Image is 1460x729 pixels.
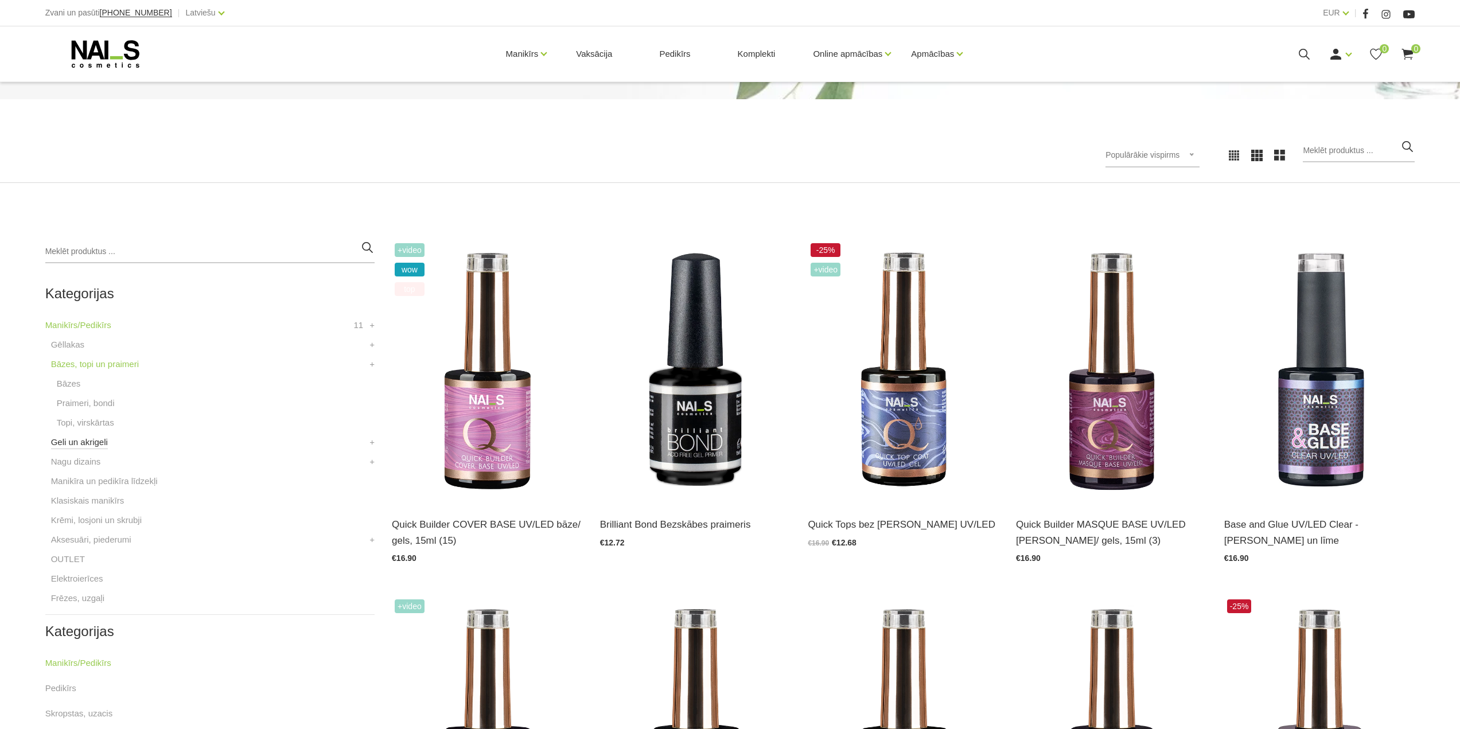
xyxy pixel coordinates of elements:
a: + [369,338,375,352]
a: + [369,455,375,469]
a: Elektroierīces [51,572,103,586]
span: €16.90 [392,553,416,563]
a: Frēzes, uzgaļi [51,591,104,605]
a: 0 [1369,47,1383,61]
span: €16.90 [1016,553,1041,563]
span: -25% [1227,599,1252,613]
img: Quick Masque base – viegli maskējoša bāze/gels. Šī bāze/gels ir unikāls produkts ar daudz izmanto... [1016,240,1207,502]
div: Zvani un pasūti [45,6,172,20]
img: Šī brīža iemīlētākais produkts, kas nepieviļ nevienu meistaru.Perfektas noturības kamuflāžas bāze... [392,240,583,502]
a: Pedikīrs [650,26,699,81]
a: Quick Builder COVER BASE UV/LED bāze/ gels, 15ml (15) [392,517,583,548]
span: wow [395,263,425,276]
span: +Video [811,263,840,276]
a: Geli un akrigeli [51,435,108,449]
span: €16.90 [1224,553,1249,563]
span: +Video [395,243,425,257]
a: Pedikīrs [45,681,76,695]
a: Praimeri, bondi [57,396,115,410]
span: €12.72 [600,538,625,547]
a: Manikīrs/Pedikīrs [45,656,111,670]
a: + [369,357,375,371]
a: Manikīra un pedikīra līdzekļi [51,474,158,488]
a: Topi, virskārtas [57,416,114,430]
a: Latviešu [186,6,216,20]
h2: Kategorijas [45,286,375,301]
a: Skropstas, uzacis [45,707,113,720]
h2: Kategorijas [45,624,375,639]
span: Populārākie vispirms [1105,150,1179,159]
a: Vaksācija [567,26,621,81]
img: Līme tipšiem un bāze naga pārklājumam – 2in1. Inovatīvs produkts! Izmantojams kā līme tipšu pielī... [1224,240,1415,502]
span: | [178,6,180,20]
a: Nagu dizains [51,455,101,469]
a: Aksesuāri, piederumi [51,533,131,547]
a: OUTLET [51,552,85,566]
span: -25% [811,243,840,257]
a: Komplekti [729,26,785,81]
a: Bāzes, topi un praimeri [51,357,139,371]
a: EUR [1323,6,1340,20]
a: Gēllakas [51,338,84,352]
span: 0 [1380,44,1389,53]
a: 0 [1400,47,1415,61]
a: Manikīrs/Pedikīrs [45,318,111,332]
span: €16.90 [808,539,829,547]
a: Klasiskais manikīrs [51,494,124,508]
input: Meklēt produktus ... [45,240,375,263]
span: +Video [395,599,425,613]
a: Krēmi, losjoni un skrubji [51,513,142,527]
a: Online apmācības [813,31,882,77]
a: + [369,435,375,449]
span: 11 [353,318,363,332]
a: Quick Builder MASQUE BASE UV/LED [PERSON_NAME]/ gels, 15ml (3) [1016,517,1207,548]
a: Base and Glue UV/LED Clear - [PERSON_NAME] un līme [1224,517,1415,548]
a: Brilliant Bond Bezskābes praimeris [600,517,791,532]
a: [PHONE_NUMBER] [100,9,172,17]
a: + [369,318,375,332]
span: [PHONE_NUMBER] [100,8,172,17]
span: €12.68 [832,538,856,547]
a: Apmācības [911,31,954,77]
span: top [395,282,425,296]
img: Bezskābes saķeres kārta nagiem.Skābi nesaturošs līdzeklis, kas nodrošina lielisku dabīgā naga saķ... [600,240,791,502]
span: 0 [1411,44,1420,53]
a: Quick Tops bez [PERSON_NAME] UV/LED [808,517,999,532]
img: Virsējais pārklājums bez lipīgā slāņa.Nodrošina izcilu spīdumu manikīram līdz pat nākamajai profi... [808,240,999,502]
input: Meklēt produktus ... [1303,139,1415,162]
span: | [1354,6,1357,20]
a: + [369,533,375,547]
a: Manikīrs [506,31,539,77]
a: Bāzes [57,377,81,391]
